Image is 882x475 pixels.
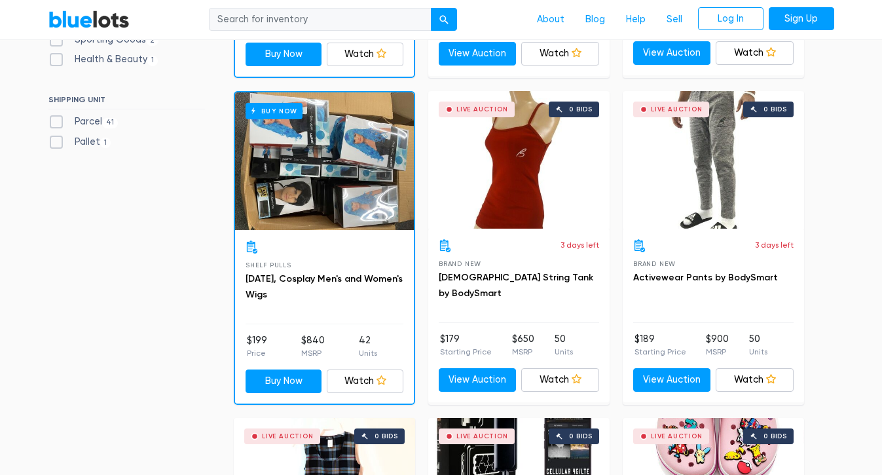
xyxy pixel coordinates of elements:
[763,433,787,440] div: 0 bids
[555,346,573,358] p: Units
[327,43,403,66] a: Watch
[769,7,834,31] a: Sign Up
[706,346,729,358] p: MSRP
[359,333,377,360] li: 42
[633,260,676,267] span: Brand New
[749,332,767,358] li: 50
[48,95,205,109] h6: SHIPPING UNIT
[633,272,778,283] a: Activewear Pants by BodySmart
[246,273,403,300] a: [DATE], Cosplay Men's and Women's Wigs
[440,332,492,358] li: $179
[755,239,794,251] p: 3 days left
[439,260,481,267] span: Brand New
[48,52,158,67] label: Health & Beauty
[100,138,111,148] span: 1
[706,332,729,358] li: $900
[246,370,322,393] a: Buy Now
[102,118,119,128] span: 41
[262,433,314,440] div: Live Auction
[440,346,492,358] p: Starting Price
[526,7,575,32] a: About
[375,433,398,440] div: 0 bids
[560,239,599,251] p: 3 days left
[439,368,517,392] a: View Auction
[246,43,322,66] a: Buy Now
[439,272,593,299] a: [DEMOGRAPHIC_DATA] String Tank by BodySmart
[716,41,794,65] a: Watch
[521,42,599,66] a: Watch
[569,433,593,440] div: 0 bids
[428,91,610,229] a: Live Auction 0 bids
[651,433,703,440] div: Live Auction
[456,433,508,440] div: Live Auction
[749,346,767,358] p: Units
[48,115,119,129] label: Parcel
[716,368,794,392] a: Watch
[656,7,693,32] a: Sell
[301,347,325,359] p: MSRP
[569,106,593,113] div: 0 bids
[359,347,377,359] p: Units
[521,368,599,392] a: Watch
[301,333,325,360] li: $840
[48,10,130,29] a: BlueLots
[247,333,267,360] li: $199
[575,7,616,32] a: Blog
[512,346,534,358] p: MSRP
[246,103,303,119] h6: Buy Now
[48,135,111,149] label: Pallet
[698,7,763,31] a: Log In
[623,91,804,229] a: Live Auction 0 bids
[147,56,158,66] span: 1
[246,261,291,269] span: Shelf Pulls
[634,346,686,358] p: Starting Price
[633,41,711,65] a: View Auction
[456,106,508,113] div: Live Auction
[616,7,656,32] a: Help
[439,42,517,66] a: View Auction
[209,8,432,31] input: Search for inventory
[512,332,534,358] li: $650
[763,106,787,113] div: 0 bids
[633,368,711,392] a: View Auction
[327,370,403,393] a: Watch
[247,347,267,359] p: Price
[146,35,159,46] span: 2
[651,106,703,113] div: Live Auction
[235,92,414,230] a: Buy Now
[634,332,686,358] li: $189
[555,332,573,358] li: 50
